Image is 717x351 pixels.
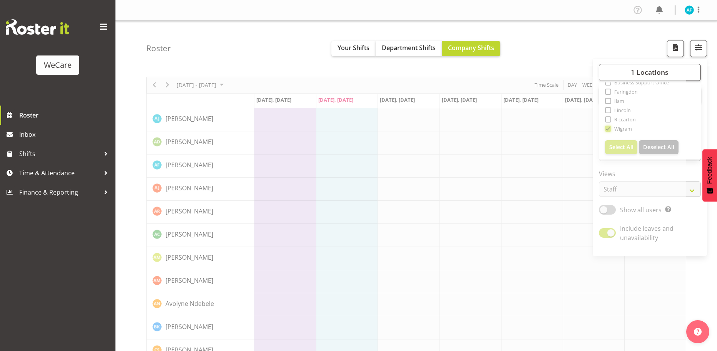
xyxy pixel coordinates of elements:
button: Company Shifts [442,41,500,56]
button: Filter Shifts [690,40,707,57]
span: Feedback [706,157,713,184]
div: WeCare [44,59,72,71]
span: 1 Locations [631,67,669,77]
img: Rosterit website logo [6,19,69,35]
span: Finance & Reporting [19,186,100,198]
span: Time & Attendance [19,167,100,179]
span: Department Shifts [382,44,436,52]
img: help-xxl-2.png [694,328,702,336]
img: alex-ferguson10997.jpg [685,5,694,15]
button: Download a PDF of the roster according to the set date range. [667,40,684,57]
span: Roster [19,109,112,121]
span: Inbox [19,129,112,140]
span: Your Shifts [338,44,369,52]
button: Department Shifts [376,41,442,56]
button: Feedback - Show survey [702,149,717,202]
button: 1 Locations [599,64,701,81]
button: Your Shifts [331,41,376,56]
span: Shifts [19,148,100,160]
h4: Roster [146,44,171,53]
span: Company Shifts [448,44,494,52]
